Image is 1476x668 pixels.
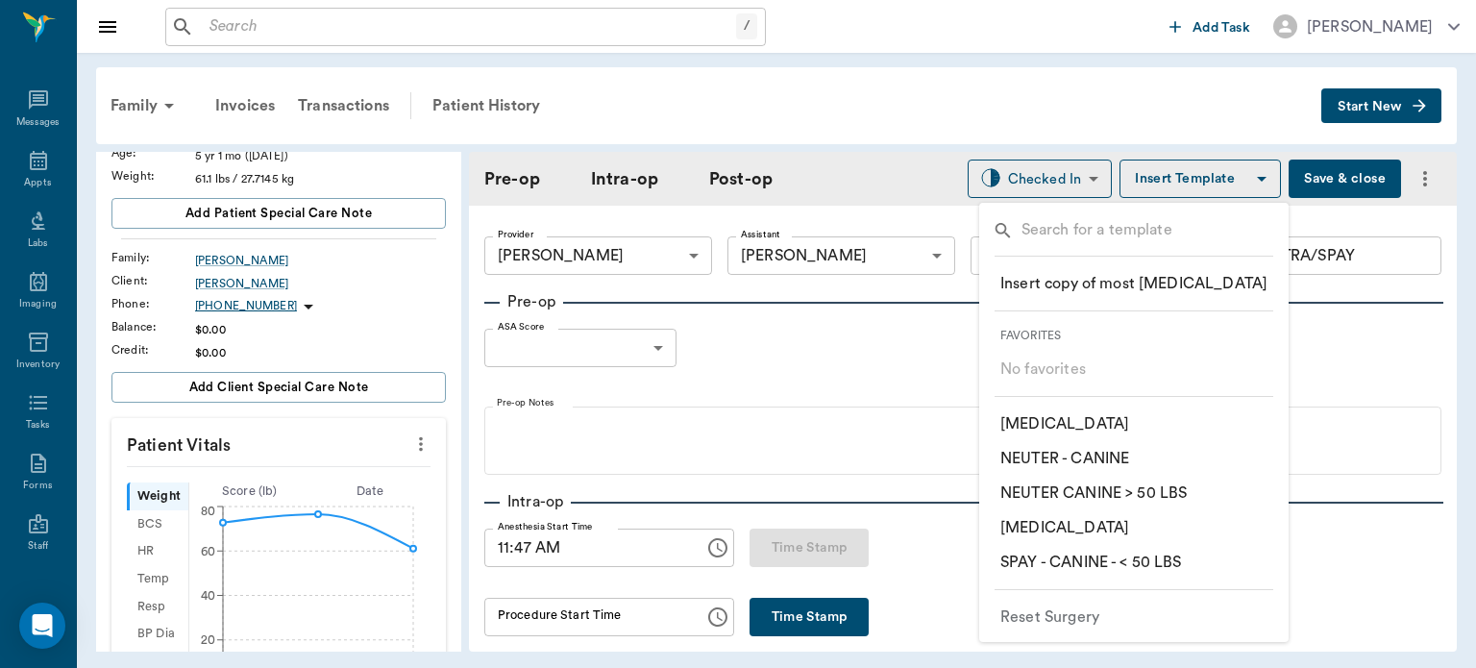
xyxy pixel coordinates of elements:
p: ​ [MEDICAL_DATA] [1000,516,1129,539]
p: ​ NEUTER CANINE > 50 LBS [1000,482,1187,505]
li: ​ [985,266,1283,301]
li: ​ [985,600,1283,634]
p: Insert copy of most [MEDICAL_DATA] [1000,272,1267,295]
p: Reset Surgery [1000,606,1099,629]
div: Open Intercom Messenger [19,603,65,649]
p: ​ [MEDICAL_DATA] [1000,412,1129,435]
p: Favorites [1000,327,1283,344]
input: Search for a template [1021,218,1276,246]
p: ​ NEUTER - CANINE [1000,447,1129,470]
p: ​ SPAY - CANINE - < 50 LBS [1000,551,1182,574]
